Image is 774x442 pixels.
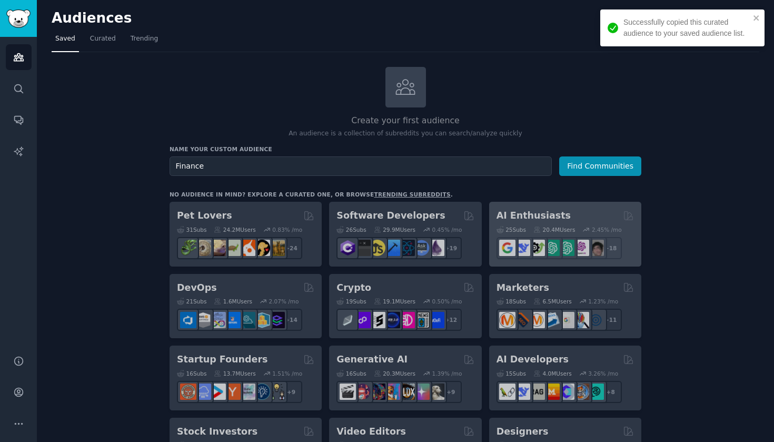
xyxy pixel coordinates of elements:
h2: Audiences [52,10,674,27]
a: Saved [52,31,79,52]
button: Find Communities [559,156,641,176]
p: An audience is a collection of subreddits you can search/analyze quickly [170,129,641,139]
button: close [753,14,760,22]
span: Curated [90,34,116,44]
h2: Create your first audience [170,114,641,127]
span: Saved [55,34,75,44]
h3: Name your custom audience [170,145,641,153]
img: GummySearch logo [6,9,31,28]
a: trending subreddits [374,191,450,198]
span: Trending [131,34,158,44]
a: Trending [127,31,162,52]
a: Curated [86,31,120,52]
div: Successfully copied this curated audience to your saved audience list. [623,17,750,39]
input: Pick a short name, like "Digital Marketers" or "Movie-Goers" [170,156,552,176]
div: No audience in mind? Explore a curated one, or browse . [170,191,453,198]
